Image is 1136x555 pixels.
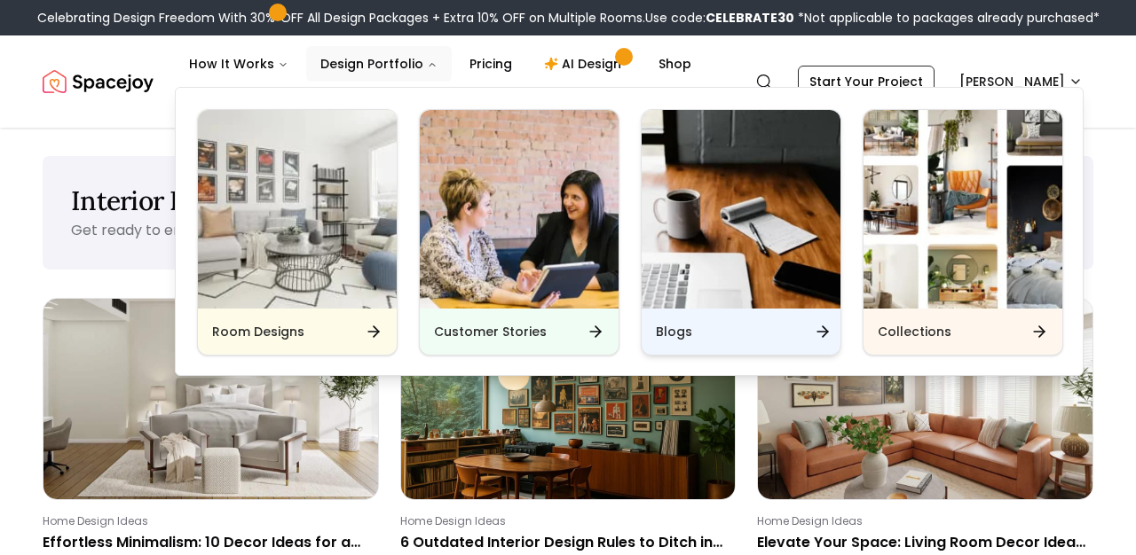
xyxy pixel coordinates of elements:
[420,110,619,309] img: Customer Stories
[455,46,526,82] a: Pricing
[43,35,1093,128] nav: Global
[306,46,452,82] button: Design Portfolio
[37,9,1100,27] div: Celebrating Design Freedom With 30% OFF All Design Packages + Extra 10% OFF on Multiple Rooms.
[175,46,303,82] button: How It Works
[175,46,706,82] nav: Main
[43,532,372,553] p: Effortless Minimalism: 10 Decor Ideas for a Sleek, Clutter-Free Home
[645,9,794,27] span: Use code:
[863,109,1063,356] a: CollectionsCollections
[757,514,1086,528] p: Home Design Ideas
[949,66,1093,98] button: [PERSON_NAME]
[212,323,304,340] h6: Room Designs
[641,109,841,356] a: BlogsBlogs
[198,110,397,309] img: Room Designs
[794,9,1100,27] span: *Not applicable to packages already purchased*
[197,109,398,356] a: Room DesignsRoom Designs
[644,46,706,82] a: Shop
[798,66,935,98] a: Start Your Project
[400,514,730,528] p: Home Design Ideas
[530,46,641,82] a: AI Design
[419,109,619,356] a: Customer StoriesCustomer Stories
[656,323,692,340] h6: Blogs
[757,532,1086,553] p: Elevate Your Space: Living Room Decor Ideas for Comfort and Style
[434,323,547,340] h6: Customer Stories
[706,9,794,27] b: CELEBRATE30
[71,184,1065,216] h1: Interior Designs Blog
[176,88,1085,377] div: Design Portfolio
[71,220,908,240] p: Get ready to envision your dream home in a photo-realistic 3D render. Spacejoy's blog brings you ...
[758,299,1093,499] img: Elevate Your Space: Living Room Decor Ideas for Comfort and Style
[401,299,736,499] img: 6 Outdated Interior Design Rules to Ditch in Your 30s (and What to Do Instead)
[43,299,378,499] img: Effortless Minimalism: 10 Decor Ideas for a Sleek, Clutter-Free Home
[400,532,730,553] p: 6 Outdated Interior Design Rules to Ditch in Your 30s (and What to Do Instead)
[43,64,154,99] a: Spacejoy
[43,514,372,528] p: Home Design Ideas
[43,64,154,99] img: Spacejoy Logo
[864,110,1062,309] img: Collections
[878,323,951,340] h6: Collections
[642,110,840,309] img: Blogs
